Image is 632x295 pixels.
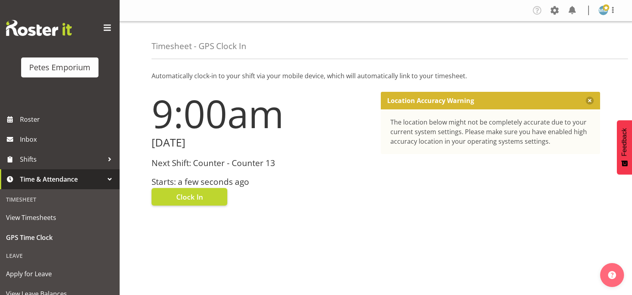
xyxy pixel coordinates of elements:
span: Time & Attendance [20,173,104,185]
a: Apply for Leave [2,264,118,284]
p: Location Accuracy Warning [387,97,474,105]
a: GPS Time Clock [2,228,118,247]
span: Feedback [621,128,628,156]
div: The location below might not be completely accurate due to your current system settings. Please m... [390,117,591,146]
span: Shifts [20,153,104,165]
span: View Timesheets [6,212,114,224]
h3: Starts: a few seconds ago [152,177,371,186]
h1: 9:00am [152,92,371,135]
span: Inbox [20,133,116,145]
div: Timesheet [2,191,118,208]
div: Leave [2,247,118,264]
h2: [DATE] [152,137,371,149]
img: mandy-mosley3858.jpg [599,6,608,15]
span: Apply for Leave [6,268,114,280]
button: Close message [586,97,594,105]
button: Feedback - Show survey [617,120,632,174]
img: Rosterit website logo [6,20,72,36]
p: Automatically clock-in to your shift via your mobile device, which will automatically link to you... [152,71,600,81]
span: Clock In [176,192,203,202]
span: GPS Time Clock [6,232,114,244]
div: Petes Emporium [29,61,91,73]
img: help-xxl-2.png [608,271,616,279]
h4: Timesheet - GPS Clock In [152,42,246,51]
button: Clock In [152,188,227,206]
span: Roster [20,113,116,125]
h3: Next Shift: Counter - Counter 13 [152,158,371,168]
a: View Timesheets [2,208,118,228]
